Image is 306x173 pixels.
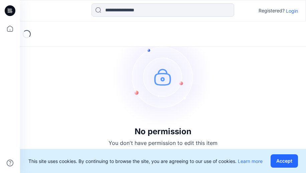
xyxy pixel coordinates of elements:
p: Login [286,7,298,14]
h3: No permission [109,127,217,136]
img: no-perm.svg [113,27,213,127]
a: Learn more [238,158,263,164]
p: This site uses cookies. By continuing to browse the site, you are agreeing to our use of cookies. [28,158,263,165]
button: Accept [271,154,298,168]
p: Registered? [259,7,285,15]
p: You don't have permission to edit this item [109,139,217,147]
